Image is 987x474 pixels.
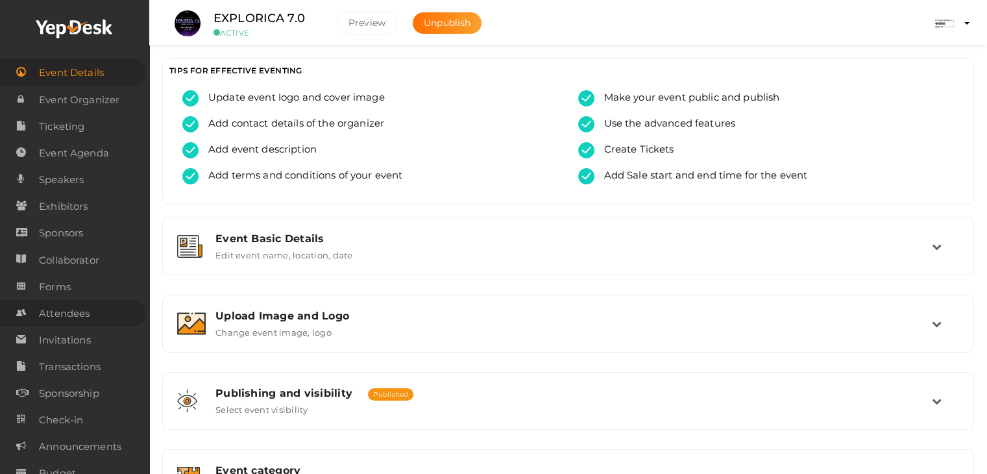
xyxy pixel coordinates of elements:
h3: TIPS FOR EFFECTIVE EVENTING [169,66,967,75]
span: Create Tickets [594,142,674,158]
span: Invitations [39,327,91,353]
span: Add contact details of the organizer [199,116,384,132]
span: Event Agenda [39,140,109,166]
span: Forms [39,274,71,300]
span: Exhibitors [39,193,88,219]
span: Add Sale start and end time for the event [594,168,808,184]
img: image.svg [177,312,206,335]
span: Add terms and conditions of your event [199,168,402,184]
img: tick-success.svg [182,142,199,158]
a: Event Basic Details Edit event name, location, date [169,251,967,263]
label: Select event visibility [215,399,308,415]
span: Update event logo and cover image [199,90,385,106]
span: Add event description [199,142,317,158]
button: Unpublish [413,12,481,34]
a: Publishing and visibility Published Select event visibility [169,405,967,418]
span: Event Organizer [39,87,119,113]
span: Attendees [39,301,90,327]
small: ACTIVE [213,28,317,38]
img: shared-vision.svg [177,390,197,412]
button: Preview [337,12,397,34]
label: EXPLORICA 7.0 [213,9,305,28]
span: Sponsors [39,220,83,246]
img: tick-success.svg [578,90,594,106]
div: Event Basic Details [215,232,932,245]
span: Sponsorship [39,380,99,406]
img: tick-success.svg [182,116,199,132]
img: ACg8ocKb8Lx6JIMh8P9pzmtcvi2QuiWKsb2YM6-UlMfoYujeQkhwJR8=s100 [931,10,957,36]
span: Check-in [39,407,83,433]
img: DWJQ7IGG_small.jpeg [175,10,201,36]
div: Upload Image and Logo [215,310,932,322]
img: tick-success.svg [578,168,594,184]
label: Edit event name, location, date [215,245,352,260]
span: Published [368,388,413,401]
span: Publishing and visibility [215,387,352,399]
a: Upload Image and Logo Change event image, logo [169,328,967,340]
img: tick-success.svg [578,142,594,158]
img: tick-success.svg [182,168,199,184]
span: Unpublish [424,17,470,29]
span: Announcements [39,434,121,460]
span: Ticketing [39,114,84,140]
span: Use the advanced features [594,116,736,132]
img: tick-success.svg [578,116,594,132]
span: Speakers [39,167,84,193]
span: Event Details [39,60,104,86]
label: Change event image, logo [215,322,332,338]
img: tick-success.svg [182,90,199,106]
img: event-details.svg [177,235,202,258]
span: Collaborator [39,247,99,273]
span: Transactions [39,354,101,380]
span: Make your event public and publish [594,90,780,106]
